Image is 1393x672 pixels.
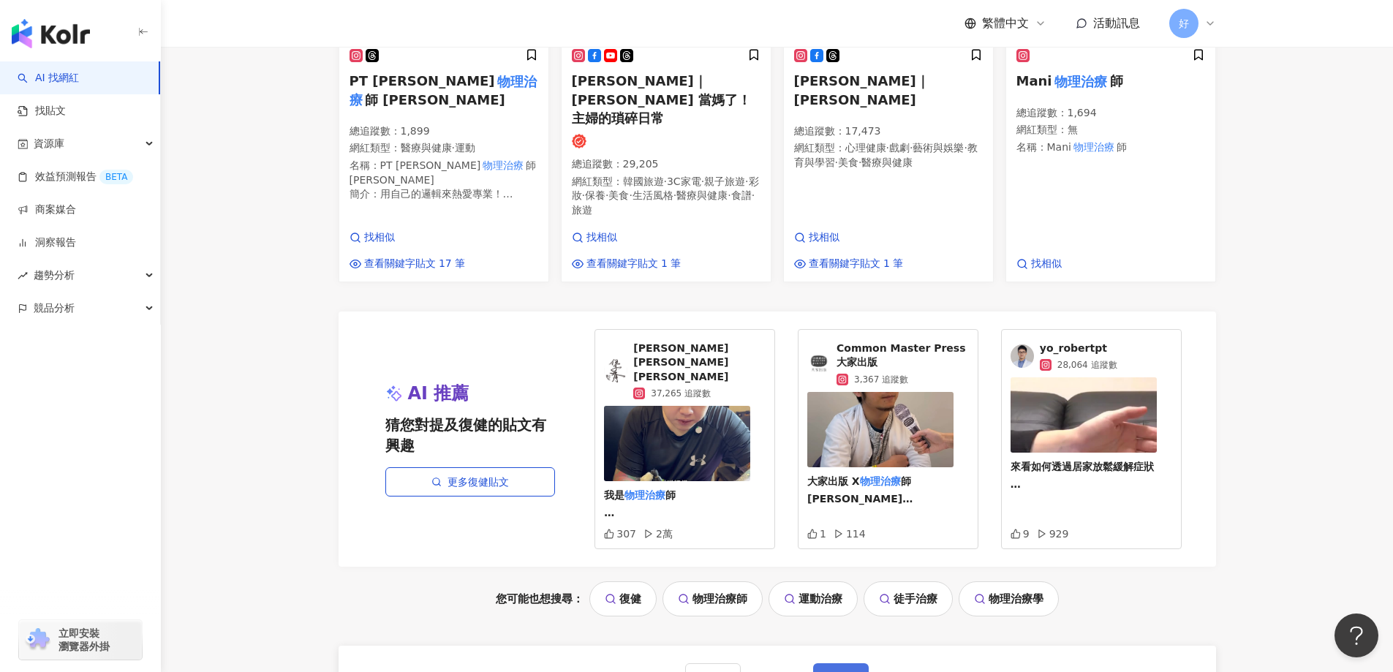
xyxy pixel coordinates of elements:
[861,156,913,168] span: 醫療與健康
[604,489,676,536] span: 師 #
[1016,257,1062,271] a: 找相似
[23,628,52,652] img: chrome extension
[339,581,1216,616] div: 您可能也想搜尋：
[350,187,538,202] div: 簡介 ：
[385,415,555,456] span: 猜您對提及復健的貼文有興趣
[455,142,475,154] span: 運動
[731,189,752,201] span: 食譜
[1011,528,1030,540] div: 9
[604,528,636,540] div: 307
[889,142,910,154] span: 戲劇
[350,159,538,187] div: 名稱 ：
[18,271,28,281] span: rise
[572,157,760,172] p: 總追蹤數 ： 29,205
[837,341,969,370] span: Common Master Press 大家出版
[18,104,66,118] a: 找貼文
[838,156,858,168] span: 美食
[1335,614,1378,657] iframe: Help Scout Beacon - Open
[572,257,682,271] a: 查看關鍵字貼文 1 筆
[633,341,766,385] span: [PERSON_NAME][PERSON_NAME] [PERSON_NAME]
[350,188,513,214] span: 用自己的邏輯來熱愛專業！ 一個燃燒
[34,292,75,325] span: 競品分析
[834,528,866,540] div: 114
[365,92,505,107] span: 師 [PERSON_NAME]
[667,175,701,187] span: 3C家電
[350,71,537,110] mark: 物理治療
[982,15,1029,31] span: 繁體中文
[701,175,704,187] span: ·
[586,230,617,245] span: 找相似
[1031,257,1062,271] span: 找相似
[809,257,904,271] span: 查看關鍵字貼文 1 筆
[18,170,133,184] a: 效益預測報告BETA
[769,581,858,616] a: 運動治療
[18,203,76,217] a: 商案媒合
[604,359,627,382] img: KOL Avatar
[964,142,967,154] span: ·
[794,230,904,245] a: 找相似
[807,352,831,375] img: KOL Avatar
[1011,344,1034,368] img: KOL Avatar
[807,528,826,540] div: 1
[350,230,466,245] a: 找相似
[845,142,886,154] span: 心理健康
[12,19,90,48] img: logo
[835,156,838,168] span: ·
[605,189,608,201] span: ·
[604,341,766,401] a: KOL Avatar[PERSON_NAME][PERSON_NAME] [PERSON_NAME]37,265 追蹤數
[34,127,64,160] span: 資源庫
[586,257,682,271] span: 查看關鍵字貼文 1 筆
[18,235,76,250] a: 洞察報告
[910,142,913,154] span: ·
[364,257,466,271] span: 查看關鍵字貼文 17 筆
[728,189,731,201] span: ·
[1093,16,1140,30] span: 活動訊息
[385,467,555,497] a: 更多復健貼文
[1047,141,1071,153] span: Mani
[1016,73,1052,88] span: Mani
[913,142,964,154] span: 藝術與娛樂
[572,175,760,218] p: 網紅類型 ：
[350,257,466,271] a: 查看關鍵字貼文 17 筆
[662,581,763,616] a: 物理治療師
[794,142,978,168] span: 教育與學習
[651,387,711,400] span: 37,265 追蹤數
[1040,341,1117,356] span: yo_robertpt
[480,157,526,173] mark: 物理治療
[582,189,585,201] span: ·
[364,230,395,245] span: 找相似
[633,189,673,201] span: 生活風格
[1011,341,1172,372] a: KOL Avataryo_robertpt28,064 追蹤數
[572,73,752,125] span: [PERSON_NAME]｜[PERSON_NAME] 當媽了！主婦的瑣碎日常
[676,189,728,201] span: 醫療與健康
[1016,140,1205,155] div: 名稱 ：
[604,489,624,501] span: 我是
[664,175,667,187] span: ·
[807,475,860,487] span: 大家出版 X
[886,142,889,154] span: ·
[794,257,904,271] a: 查看關鍵字貼文 1 筆
[608,189,629,201] span: 美食
[350,73,495,88] span: PT [PERSON_NAME]
[408,382,469,407] span: AI 推薦
[629,189,632,201] span: ·
[643,528,673,540] div: 2萬
[18,71,79,86] a: searchAI 找網紅
[959,581,1059,616] a: 物理治療學
[858,156,861,168] span: ·
[19,620,142,660] a: chrome extension立即安裝 瀏覽器外掛
[794,124,983,139] p: 總追蹤數 ： 17,473
[624,489,665,501] mark: 物理治療
[864,581,953,616] a: 徒手治療
[572,204,592,216] span: 旅遊
[34,259,75,292] span: 趨勢分析
[1016,123,1205,137] p: 網紅類型 ： 無
[745,175,748,187] span: ·
[1057,358,1117,371] span: 28,064 追蹤數
[1117,141,1127,153] span: 師
[585,189,605,201] span: 保養
[752,189,755,201] span: ·
[1011,461,1154,507] span: 來看如何透過居家放鬆緩解症狀 #[PERSON_NAME]
[350,141,538,156] p: 網紅類型 ：
[794,141,983,170] p: 網紅類型 ：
